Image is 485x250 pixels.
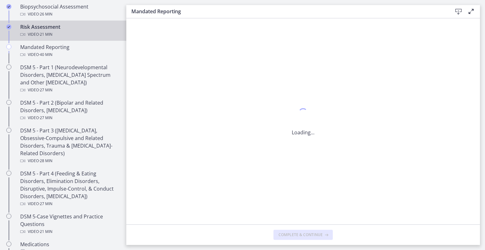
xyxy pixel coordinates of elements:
div: DSM 5 - Part 1 (Neurodevelopmental Disorders, [MEDICAL_DATA] Spectrum and Other [MEDICAL_DATA]) [20,64,119,94]
div: DSM 5 - Part 2 (Bipolar and Related Disorders, [MEDICAL_DATA]) [20,99,119,122]
span: Complete & continue [278,232,323,237]
span: · 40 min [39,51,52,58]
div: 1 [292,107,314,121]
button: Complete & continue [273,230,333,240]
h3: Mandated Reporting [131,8,442,15]
span: · 21 min [39,31,52,38]
div: Video [20,200,119,208]
div: Video [20,10,119,18]
span: · 27 min [39,200,52,208]
div: Video [20,114,119,122]
span: · 27 min [39,86,52,94]
div: DSM 5-Case Vignettes and Practice Questions [20,213,119,235]
div: Risk Assessment [20,23,119,38]
div: Video [20,51,119,58]
div: Video [20,31,119,38]
i: Completed [6,4,11,9]
span: · 21 min [39,228,52,235]
div: DSM 5 - Part 3 ([MEDICAL_DATA], Obsessive-Compulsive and Related Disorders, Trauma & [MEDICAL_DAT... [20,127,119,165]
span: · 27 min [39,114,52,122]
i: Completed [6,24,11,29]
div: Video [20,157,119,165]
span: · 28 min [39,157,52,165]
p: Loading... [292,129,314,136]
div: Video [20,86,119,94]
div: Mandated Reporting [20,43,119,58]
div: DSM 5 - Part 4 (Feeding & Eating Disorders, Elimination Disorders, Disruptive, Impulse-Control, &... [20,170,119,208]
div: Video [20,228,119,235]
div: Biopsychosocial Assessment [20,3,119,18]
span: · 26 min [39,10,52,18]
